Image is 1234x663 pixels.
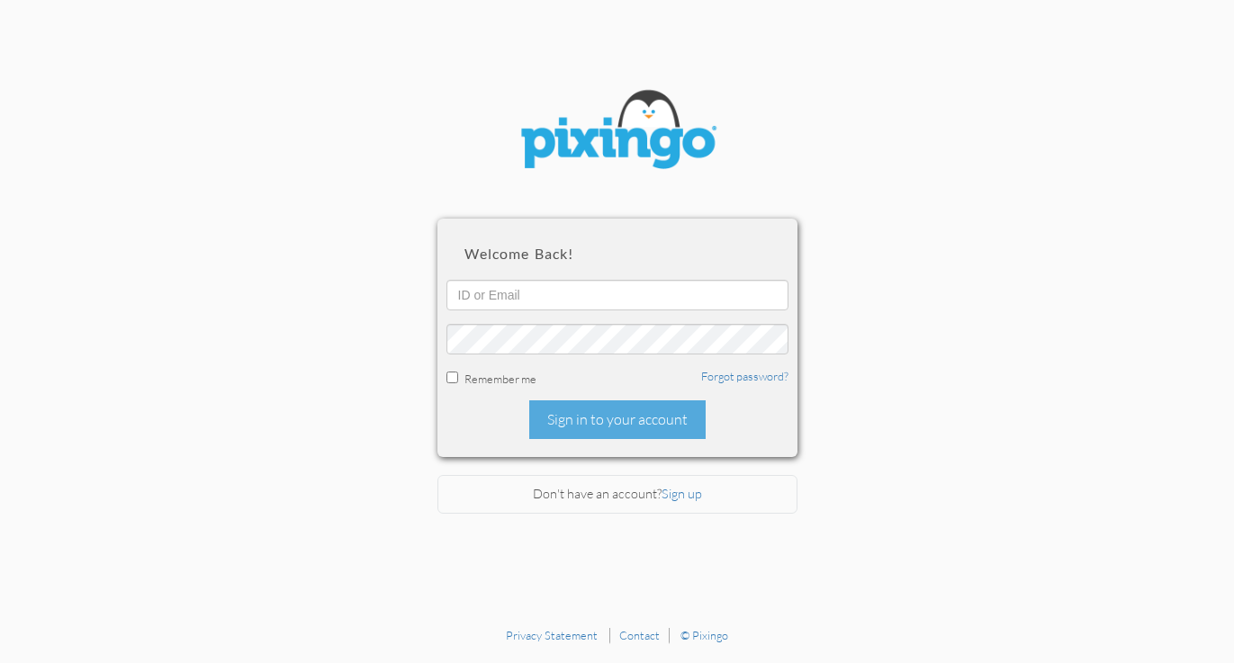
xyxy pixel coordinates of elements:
[680,628,728,642] a: © Pixingo
[701,369,788,383] a: Forgot password?
[446,368,788,387] div: Remember me
[619,628,660,642] a: Contact
[446,280,788,310] input: ID or Email
[506,628,598,642] a: Privacy Statement
[464,246,770,262] h2: Welcome back!
[509,81,725,183] img: pixingo logo
[662,486,702,501] a: Sign up
[437,475,797,514] div: Don't have an account?
[529,400,706,439] div: Sign in to your account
